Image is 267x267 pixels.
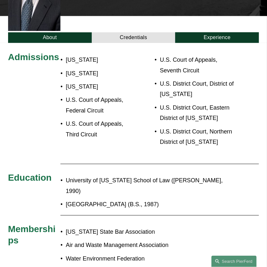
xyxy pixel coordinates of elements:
[160,102,238,123] p: U.S. District Court, Eastern District of [US_STATE]
[66,81,133,92] p: [US_STATE]
[66,227,228,237] p: [US_STATE] State Bar Association
[8,224,56,246] span: Memberships
[66,55,133,65] p: [US_STATE]
[160,126,238,147] p: U.S. District Court, Northern District of [US_STATE]
[66,119,133,140] p: U.S. Court of Appeals, Third Circuit
[160,79,238,100] p: U.S. District Court, District of [US_STATE]
[211,256,257,267] a: Search this site
[160,55,238,76] p: U.S. Court of Appeals, Seventh Circuit
[66,95,133,116] p: U.S. Court of Appeals, Federal Circuit
[92,32,176,43] a: Credentials
[66,175,228,196] p: University of [US_STATE] School of Law ([PERSON_NAME], 1990)
[66,199,228,209] p: [GEOGRAPHIC_DATA] (B.S., 1987)
[8,32,92,43] a: About
[8,52,59,62] span: Admissions
[66,240,228,251] p: Air and Waste Management Association
[66,68,133,79] p: [US_STATE]
[8,173,52,183] span: Education
[66,254,228,264] p: Water Environment Federation
[175,32,259,43] a: Experience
